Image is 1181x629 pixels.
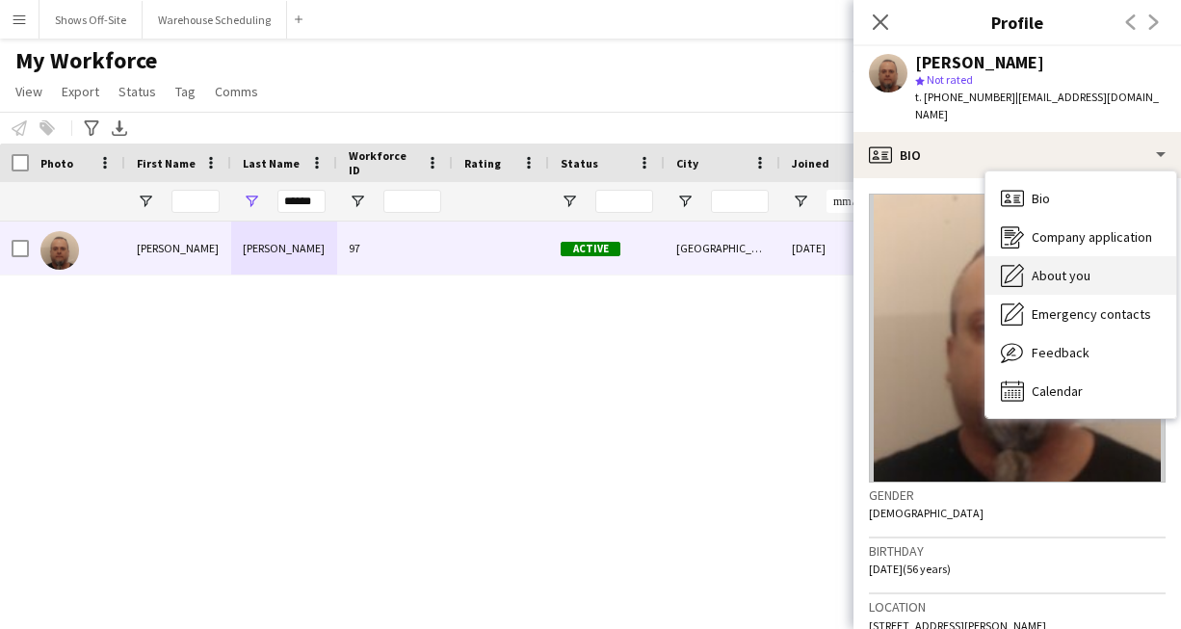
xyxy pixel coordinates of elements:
span: Comms [215,83,258,100]
button: Open Filter Menu [349,193,366,210]
h3: Profile [853,10,1181,35]
div: Company application [985,218,1176,256]
button: Open Filter Menu [243,193,260,210]
h3: Birthday [869,542,1166,560]
span: Status [561,156,598,170]
app-action-btn: Advanced filters [80,117,103,140]
span: Tag [175,83,196,100]
span: Feedback [1032,344,1089,361]
span: [DATE] (56 years) [869,562,951,576]
button: Shows Off-Site [39,1,143,39]
div: [PERSON_NAME] [231,222,337,275]
span: Not rated [927,72,973,87]
div: Emergency contacts [985,295,1176,333]
button: Open Filter Menu [561,193,578,210]
span: Calendar [1032,382,1083,400]
button: Open Filter Menu [792,193,809,210]
span: Photo [40,156,73,170]
span: View [15,83,42,100]
h3: Gender [869,486,1166,504]
a: View [8,79,50,104]
span: Emergency contacts [1032,305,1151,323]
span: City [676,156,698,170]
img: Jason Branham [40,231,79,270]
span: Active [561,242,620,256]
span: First Name [137,156,196,170]
input: Status Filter Input [595,190,653,213]
span: Status [118,83,156,100]
div: Calendar [985,372,1176,410]
img: Crew avatar or photo [869,194,1166,483]
button: Warehouse Scheduling [143,1,287,39]
div: About you [985,256,1176,295]
div: [PERSON_NAME] [125,222,231,275]
span: My Workforce [15,46,157,75]
input: Joined Filter Input [827,190,884,213]
span: [DEMOGRAPHIC_DATA] [869,506,984,520]
button: Open Filter Menu [137,193,154,210]
span: Export [62,83,99,100]
div: [GEOGRAPHIC_DATA] [665,222,780,275]
span: About you [1032,267,1090,284]
span: Joined [792,156,829,170]
span: Last Name [243,156,300,170]
span: Bio [1032,190,1050,207]
div: [DATE] [780,222,896,275]
input: First Name Filter Input [171,190,220,213]
button: Open Filter Menu [676,193,694,210]
input: Last Name Filter Input [277,190,326,213]
span: Rating [464,156,501,170]
a: Export [54,79,107,104]
span: | [EMAIL_ADDRESS][DOMAIN_NAME] [915,90,1159,121]
span: Company application [1032,228,1152,246]
input: Workforce ID Filter Input [383,190,441,213]
div: Bio [853,132,1181,178]
input: City Filter Input [711,190,769,213]
a: Tag [168,79,203,104]
h3: Location [869,598,1166,616]
div: [PERSON_NAME] [915,54,1044,71]
div: Bio [985,179,1176,218]
div: 97 [337,222,453,275]
span: t. [PHONE_NUMBER] [915,90,1015,104]
a: Comms [207,79,266,104]
div: Feedback [985,333,1176,372]
span: Workforce ID [349,148,418,177]
a: Status [111,79,164,104]
app-action-btn: Export XLSX [108,117,131,140]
